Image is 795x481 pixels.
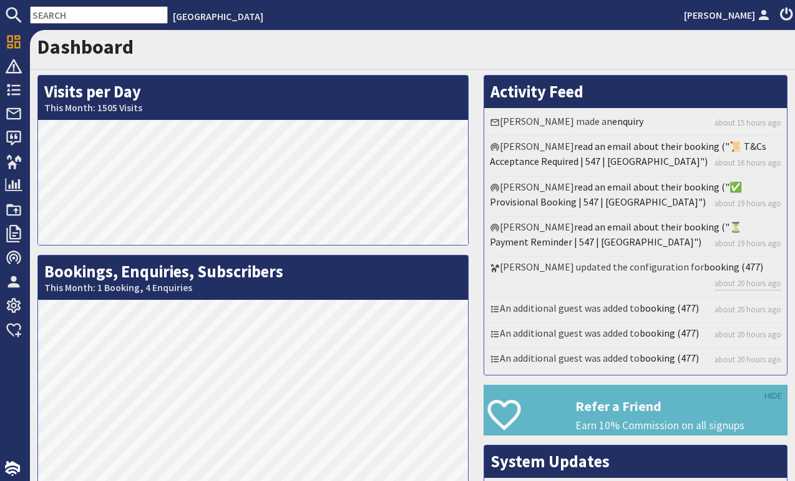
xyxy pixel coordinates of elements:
a: booking (477) [640,327,699,339]
small: This Month: 1 Booking, 4 Enquiries [44,282,462,294]
a: [GEOGRAPHIC_DATA] [173,10,263,22]
img: staytech_i_w-64f4e8e9ee0a9c174fd5317b4b171b261742d2d393467e5bdba4413f4f884c10.svg [5,461,20,476]
a: about 20 hours ago [715,354,781,365]
li: [PERSON_NAME] [487,136,784,176]
h2: Visits per Day [38,76,468,120]
a: about 19 hours ago [715,197,781,209]
a: booking (477) [704,260,763,273]
small: This Month: 1505 Visits [44,102,462,114]
a: Dashboard [37,34,134,59]
a: about 20 hours ago [715,304,781,315]
a: HIDE [764,389,782,403]
li: An additional guest was added to [487,323,784,348]
a: read an email about their booking ("📜 T&Cs Acceptance Required | 547 | [GEOGRAPHIC_DATA]") [490,140,766,167]
p: Earn 10% Commission on all signups [575,417,787,434]
li: [PERSON_NAME] made an [487,111,784,136]
li: An additional guest was added to [487,298,784,323]
input: SEARCH [30,6,168,24]
a: about 20 hours ago [715,329,781,340]
a: booking (477) [640,352,699,364]
li: [PERSON_NAME] updated the configuration for [487,257,784,297]
h3: Refer a Friend [575,398,787,414]
li: [PERSON_NAME] [487,177,784,217]
li: An additional guest was added to [487,348,784,372]
a: Activity Feed [490,81,583,102]
a: about 16 hours ago [715,157,781,169]
a: enquiry [612,115,643,127]
a: read an email about their booking ("⏳ Payment Reminder | 547 | [GEOGRAPHIC_DATA]") [490,221,742,248]
a: [PERSON_NAME] [684,7,773,22]
a: about 15 hours ago [715,117,781,129]
a: booking (477) [640,302,699,314]
a: about 20 hours ago [715,277,781,290]
a: about 19 hours ago [715,237,781,249]
a: read an email about their booking ("✅ Provisional Booking | 547 | [GEOGRAPHIC_DATA]") [490,181,742,208]
a: System Updates [490,451,610,472]
h2: Bookings, Enquiries, Subscribers [38,255,468,300]
li: [PERSON_NAME] [487,217,784,257]
a: Refer a Friend Earn 10% Commission on all signups [484,385,788,435]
